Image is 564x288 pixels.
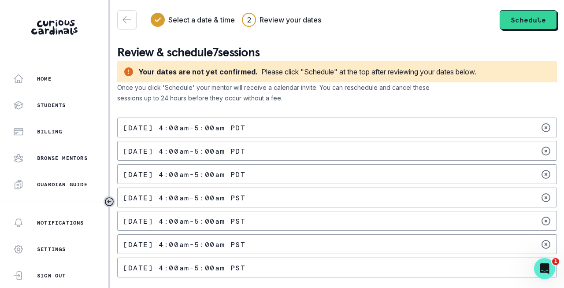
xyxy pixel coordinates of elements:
p: Students [37,102,66,109]
p: [DATE] 4:00am - 5:00am PST [123,241,245,248]
p: Guardian Guide [37,181,88,188]
p: Billing [37,128,62,135]
p: Review & schedule 7 sessions [117,44,557,61]
button: Toggle sidebar [104,196,115,207]
p: [DATE] 4:00am - 5:00am PST [123,218,245,225]
p: Settings [37,246,66,253]
h3: Select a date & time [168,15,235,25]
h3: Review your dates [260,15,321,25]
p: Sign Out [37,272,66,279]
div: Your dates are not yet confirmed. [138,66,258,77]
iframe: Intercom live chat [534,258,555,279]
button: Schedule [500,10,557,30]
p: [DATE] 4:00am - 5:00am PST [123,264,245,271]
p: [DATE] 4:00am - 5:00am PDT [123,171,245,178]
img: Curious Cardinals Logo [31,20,78,35]
div: 2 [247,15,251,25]
div: Progress [151,13,321,27]
p: [DATE] 4:00am - 5:00am PST [123,194,245,201]
p: Browse Mentors [37,155,88,162]
p: Once you click 'Schedule' your mentor will receive a calendar invite. You can reschedule and canc... [117,82,456,103]
p: [DATE] 4:00am - 5:00am PDT [123,148,245,155]
div: Please click "Schedule" at the top after reviewing your dates below. [261,66,476,77]
p: Home [37,75,52,82]
span: 1 [552,258,559,265]
p: Notifications [37,219,84,226]
p: [DATE] 4:00am - 5:00am PDT [123,124,245,131]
